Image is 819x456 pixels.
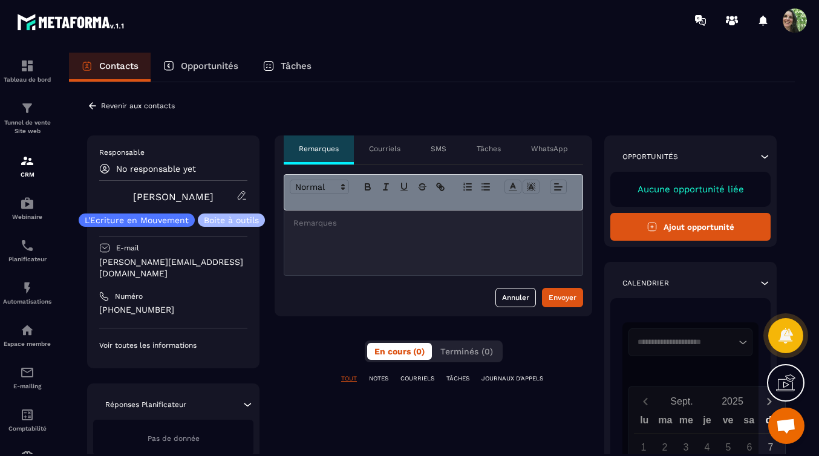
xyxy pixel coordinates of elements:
[446,374,469,383] p: TÂCHES
[20,196,34,210] img: automations
[105,400,186,409] p: Réponses Planificateur
[299,144,339,154] p: Remarques
[20,281,34,295] img: automations
[181,60,238,71] p: Opportunités
[531,144,568,154] p: WhatsApp
[20,365,34,380] img: email
[69,53,151,82] a: Contacts
[116,243,139,253] p: E-mail
[20,408,34,422] img: accountant
[495,288,536,307] button: Annuler
[20,323,34,337] img: automations
[115,292,143,301] p: Numéro
[85,216,189,224] p: L'Ecriture en Mouvement
[99,148,247,157] p: Responsable
[759,412,780,433] div: di
[3,76,51,83] p: Tableau de bord
[481,374,543,383] p: JOURNAUX D'APPELS
[99,60,139,71] p: Contacts
[3,213,51,220] p: Webinaire
[20,101,34,116] img: formation
[17,11,126,33] img: logo
[610,213,771,241] button: Ajout opportunité
[148,434,200,443] span: Pas de donnée
[431,144,446,154] p: SMS
[3,187,51,229] a: automationsautomationsWebinaire
[3,229,51,272] a: schedulerschedulerPlanificateur
[281,60,312,71] p: Tâches
[3,171,51,178] p: CRM
[133,191,214,203] a: [PERSON_NAME]
[341,374,357,383] p: TOUT
[20,154,34,168] img: formation
[367,343,432,360] button: En cours (0)
[204,216,259,224] p: Boite à outils
[3,145,51,187] a: formationformationCRM
[3,272,51,314] a: automationsautomationsAutomatisations
[433,343,500,360] button: Terminés (0)
[250,53,324,82] a: Tâches
[549,292,576,304] div: Envoyer
[99,304,247,316] p: [PHONE_NUMBER]
[3,340,51,347] p: Espace membre
[3,383,51,389] p: E-mailing
[99,340,247,350] p: Voir toutes les informations
[3,425,51,432] p: Comptabilité
[369,374,388,383] p: NOTES
[3,314,51,356] a: automationsautomationsEspace membre
[3,298,51,305] p: Automatisations
[3,119,51,135] p: Tunnel de vente Site web
[440,347,493,356] span: Terminés (0)
[116,164,196,174] p: No responsable yet
[20,238,34,253] img: scheduler
[3,50,51,92] a: formationformationTableau de bord
[20,59,34,73] img: formation
[622,184,759,195] p: Aucune opportunité liée
[3,399,51,441] a: accountantaccountantComptabilité
[622,278,669,288] p: Calendrier
[3,92,51,145] a: formationformationTunnel de vente Site web
[101,102,175,110] p: Revenir aux contacts
[374,347,425,356] span: En cours (0)
[768,408,804,444] div: Ouvrir le chat
[369,144,400,154] p: Courriels
[3,356,51,399] a: emailemailE-mailing
[542,288,583,307] button: Envoyer
[400,374,434,383] p: COURRIELS
[477,144,501,154] p: Tâches
[99,256,247,279] p: [PERSON_NAME][EMAIL_ADDRESS][DOMAIN_NAME]
[622,152,678,161] p: Opportunités
[3,256,51,262] p: Planificateur
[151,53,250,82] a: Opportunités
